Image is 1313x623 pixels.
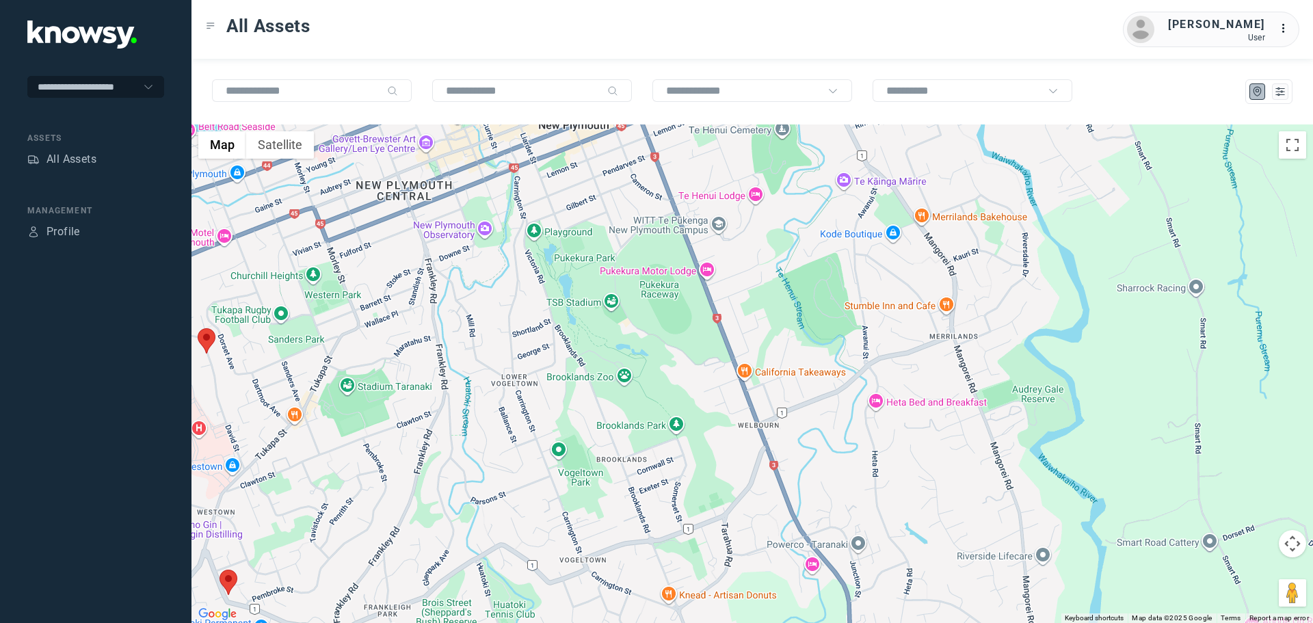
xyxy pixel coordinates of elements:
div: [PERSON_NAME] [1168,16,1265,33]
a: Terms (opens in new tab) [1221,614,1241,622]
img: Google [195,605,240,623]
div: Assets [27,153,40,165]
div: Search [607,85,618,96]
div: : [1279,21,1295,39]
div: Profile [27,226,40,238]
tspan: ... [1279,23,1293,34]
a: Report a map error [1249,614,1309,622]
div: User [1168,33,1265,42]
div: Assets [27,132,164,144]
div: Management [27,204,164,217]
div: : [1279,21,1295,37]
button: Drag Pegman onto the map to open Street View [1279,579,1306,607]
img: Application Logo [27,21,137,49]
span: Map data ©2025 Google [1132,614,1212,622]
button: Toggle fullscreen view [1279,131,1306,159]
div: Profile [47,224,80,240]
a: AssetsAll Assets [27,151,96,168]
div: Toggle Menu [206,21,215,31]
img: avatar.png [1127,16,1154,43]
div: List [1274,85,1286,98]
div: Search [387,85,398,96]
button: Show satellite imagery [246,131,314,159]
a: Open this area in Google Maps (opens a new window) [195,605,240,623]
button: Map camera controls [1279,530,1306,557]
button: Show street map [198,131,246,159]
div: All Assets [47,151,96,168]
a: ProfileProfile [27,224,80,240]
div: Map [1251,85,1264,98]
button: Keyboard shortcuts [1065,613,1124,623]
span: All Assets [226,14,310,38]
